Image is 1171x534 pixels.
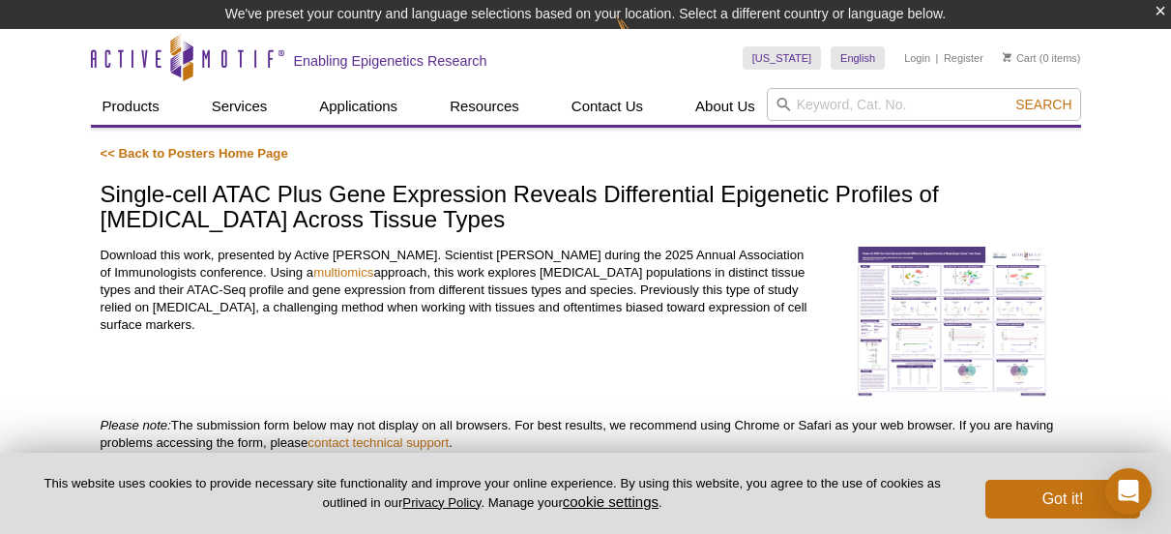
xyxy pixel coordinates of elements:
a: Cart [1003,51,1037,65]
a: Products [91,88,171,125]
p: The submission form below may not display on all browsers. For best results, we recommend using C... [101,417,1071,452]
div: Open Intercom Messenger [1105,468,1152,515]
a: English [831,46,885,70]
h2: Enabling Epigenetics Research [294,52,487,70]
img: Your Cart [1003,52,1011,62]
li: (0 items) [1003,46,1081,70]
a: Resources [438,88,531,125]
a: About Us [684,88,767,125]
a: multiomics [313,265,373,280]
h1: Single-cell ATAC Plus Gene Expression Reveals Differential Epigenetic Profiles of [MEDICAL_DATA] ... [101,182,1071,235]
a: Applications [307,88,409,125]
a: Services [200,88,279,125]
button: cookie settings [563,493,659,510]
button: Got it! [985,480,1140,519]
img: Change Here [616,15,667,60]
a: Register [944,51,983,65]
em: Please note: [101,418,171,432]
button: Search [1010,96,1077,113]
a: [US_STATE] [743,46,821,70]
a: Login [904,51,930,65]
span: Search [1015,97,1071,112]
p: Download this work, presented by Active [PERSON_NAME]. Scientist [PERSON_NAME] during the 2025 An... [101,247,818,334]
input: Keyword, Cat. No. [767,88,1081,121]
a: contact technical support [307,435,449,450]
p: This website uses cookies to provide necessary site functionality and improve your online experie... [31,475,953,512]
img: Download the Poster [855,247,1048,398]
a: << Back to Posters Home Page [101,146,288,161]
a: Privacy Policy [402,495,481,510]
a: Contact Us [560,88,655,125]
li: | [936,46,939,70]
